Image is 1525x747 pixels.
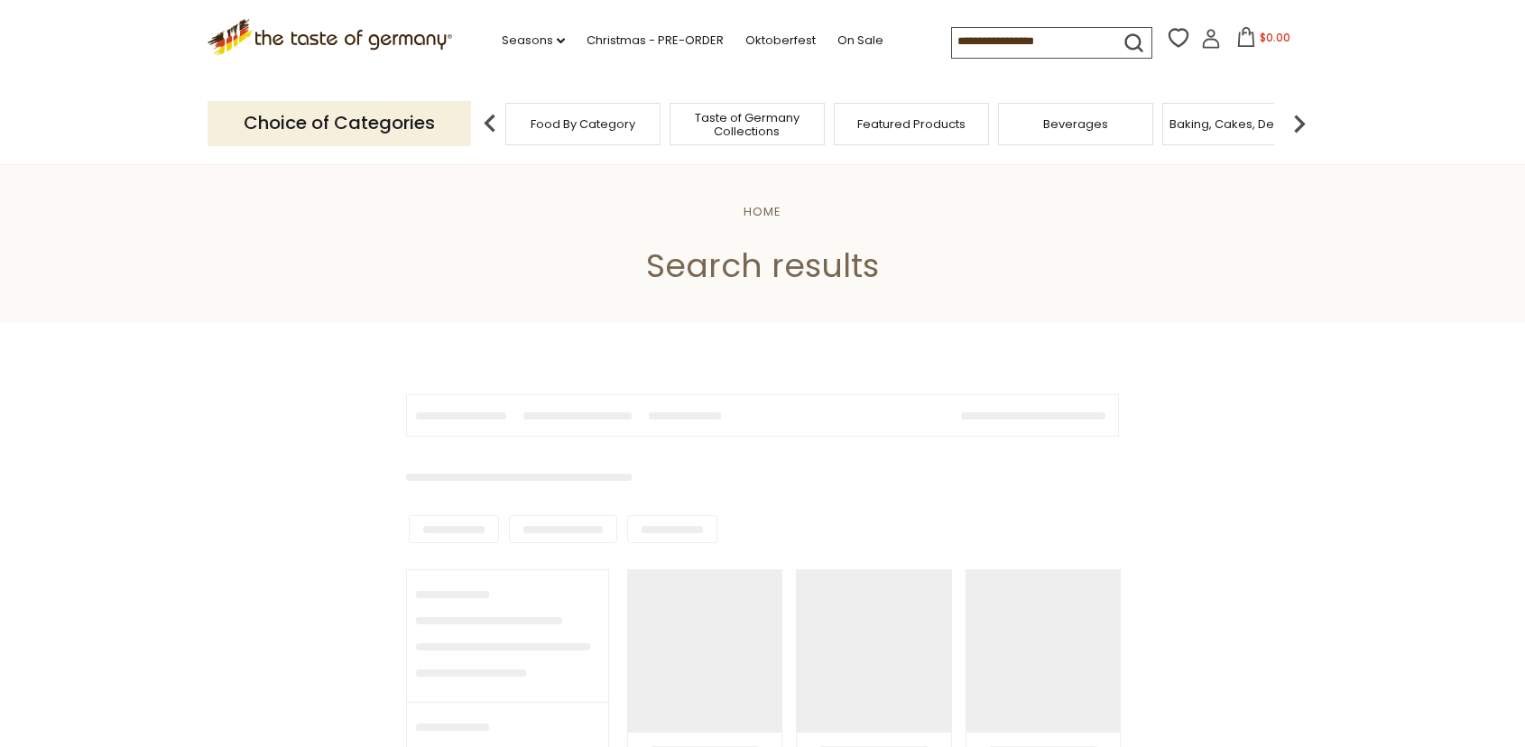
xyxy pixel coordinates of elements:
[1260,30,1290,45] span: $0.00
[1169,117,1309,131] a: Baking, Cakes, Desserts
[744,203,781,220] a: Home
[531,117,635,131] a: Food By Category
[1281,106,1317,142] img: next arrow
[1043,117,1108,131] a: Beverages
[675,111,819,138] a: Taste of Germany Collections
[857,117,966,131] a: Featured Products
[208,101,471,145] p: Choice of Categories
[472,106,508,142] img: previous arrow
[837,31,883,51] a: On Sale
[1225,27,1301,54] button: $0.00
[56,245,1469,286] h1: Search results
[502,31,565,51] a: Seasons
[587,31,724,51] a: Christmas - PRE-ORDER
[745,31,816,51] a: Oktoberfest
